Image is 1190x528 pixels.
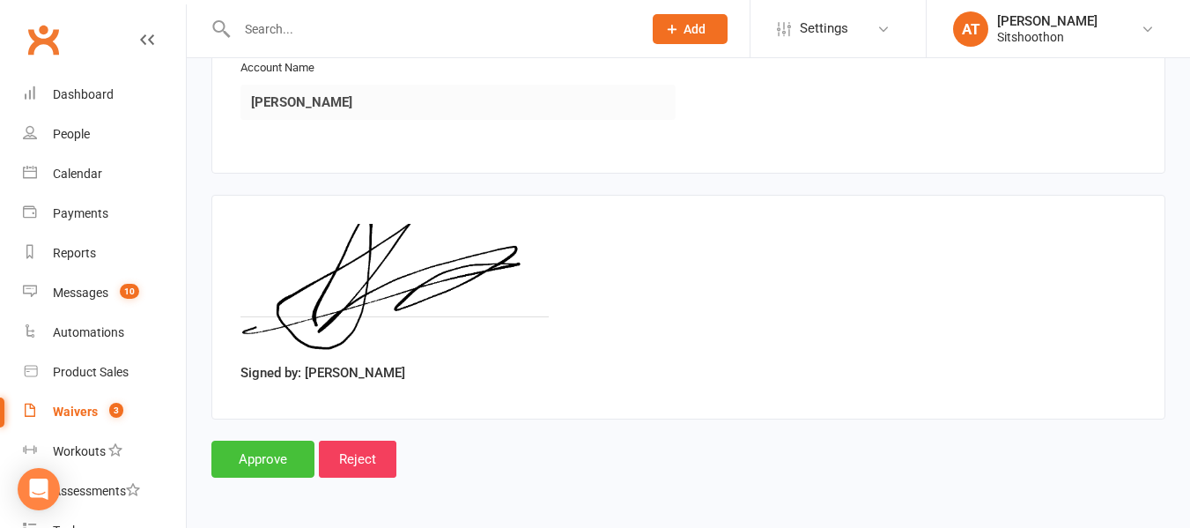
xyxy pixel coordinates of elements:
div: Open Intercom Messenger [18,468,60,510]
input: Search... [232,17,630,41]
input: Approve [211,441,314,478]
div: Automations [53,325,124,339]
div: Messages [53,286,108,300]
a: Reports [23,234,186,273]
div: Waivers [53,405,98,419]
a: Calendar [23,154,186,194]
div: Workouts [53,444,106,458]
div: Assessments [53,484,140,498]
div: People [53,127,90,141]
a: Waivers 3 [23,392,186,432]
button: Add [653,14,728,44]
a: Assessments [23,472,186,511]
a: Automations [23,313,186,353]
div: Sitshoothon [997,29,1098,45]
img: image1755304971.png [240,224,549,356]
span: Add [684,22,706,36]
a: Messages 10 [23,273,186,313]
div: Product Sales [53,365,129,379]
a: Product Sales [23,353,186,392]
span: Settings [800,9,848,48]
span: 3 [109,403,123,418]
div: Payments [53,206,108,220]
a: Clubworx [21,18,65,62]
a: Payments [23,194,186,234]
a: Workouts [23,432,186,472]
a: People [23,115,186,154]
span: 10 [120,284,139,299]
div: AT [953,11,988,47]
div: Reports [53,246,96,260]
a: Dashboard [23,75,186,115]
div: Calendar [53,167,102,181]
label: Signed by: [PERSON_NAME] [240,362,405,383]
div: Dashboard [53,87,114,101]
label: Account Name [240,59,314,78]
div: [PERSON_NAME] [997,13,1098,29]
input: Reject [319,441,396,478]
